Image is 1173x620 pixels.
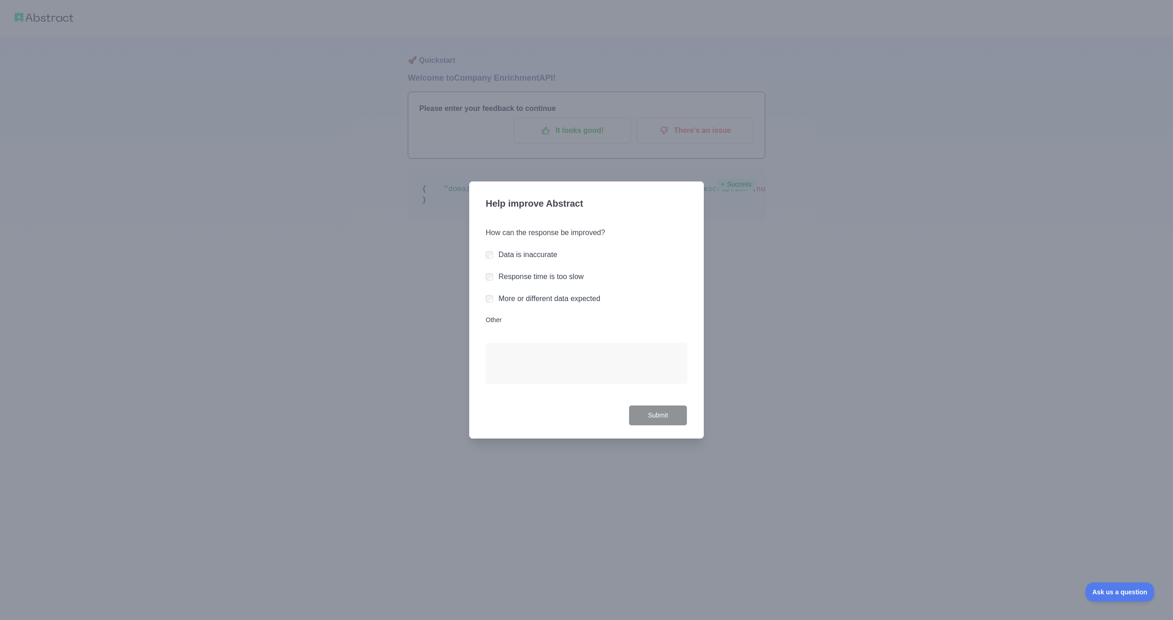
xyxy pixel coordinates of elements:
[499,295,600,302] label: More or different data expected
[486,227,687,238] h3: How can the response be improved?
[486,315,687,324] label: Other
[499,273,584,280] label: Response time is too slow
[499,251,557,258] label: Data is inaccurate
[1085,582,1155,602] iframe: Toggle Customer Support
[486,192,687,216] h3: Help improve Abstract
[629,405,687,426] button: Submit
